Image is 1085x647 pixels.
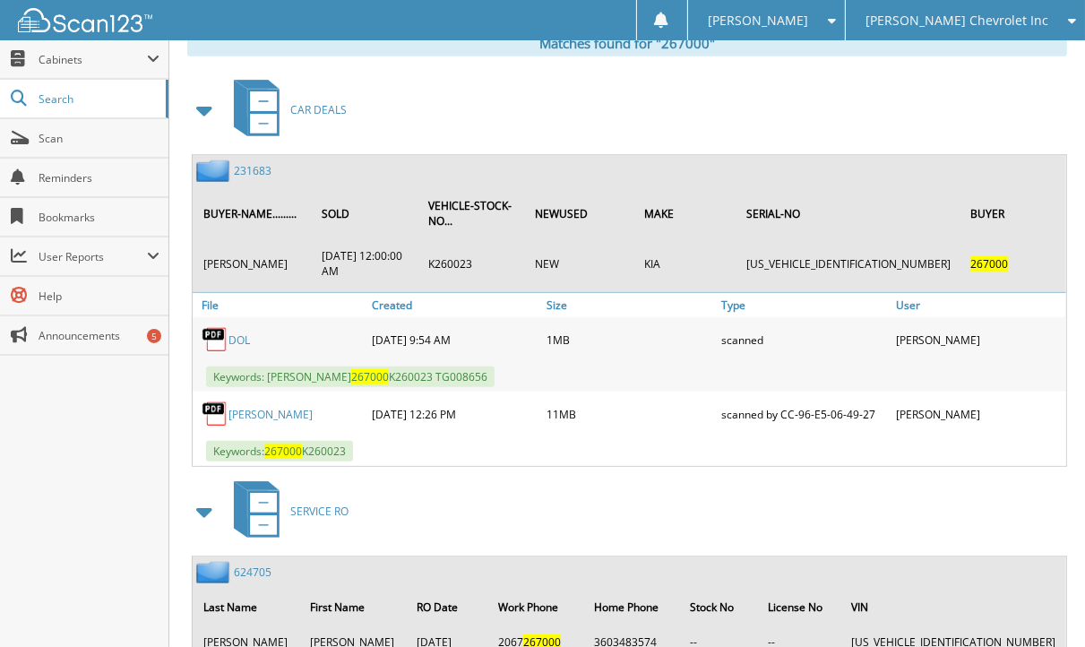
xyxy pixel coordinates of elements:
[367,322,542,358] div: [DATE] 9:54 AM
[351,369,389,384] span: 267000
[842,589,1064,625] th: VIN
[865,15,1048,26] span: [PERSON_NAME] Chevrolet Inc
[737,241,960,286] td: [US_VEHICLE_IDENTIFICATION_NUMBER]
[708,15,808,26] span: [PERSON_NAME]
[196,561,234,583] img: folder2.png
[264,444,302,459] span: 267000
[39,249,147,264] span: User Reports
[635,241,736,286] td: KIA
[202,326,228,353] img: PDF.png
[526,187,633,239] th: NEWUSED
[419,187,524,239] th: VEHICLE-STOCK-NO...
[367,293,542,317] a: Created
[408,589,488,625] th: RO Date
[202,401,228,427] img: PDF.png
[194,241,311,286] td: [PERSON_NAME]
[995,561,1085,647] iframe: Chat Widget
[187,30,1067,56] div: Matches found for "267000"
[193,293,367,317] a: File
[489,589,583,625] th: Work Phone
[717,322,891,358] div: scanned
[147,329,161,343] div: 5
[313,241,418,286] td: [DATE] 12:00:00 AM
[194,187,311,239] th: BUYER-NAME.........
[39,170,159,185] span: Reminders
[39,131,159,146] span: Scan
[228,407,313,422] a: [PERSON_NAME]
[585,589,679,625] th: Home Phone
[206,367,495,387] span: Keywords: [PERSON_NAME] K260023 TG008656
[39,289,159,304] span: Help
[39,91,157,107] span: Search
[635,187,736,239] th: MAKE
[234,565,271,580] a: 624705
[194,589,299,625] th: Last Name
[542,322,717,358] div: 1MB
[681,589,757,625] th: Stock No
[419,241,524,286] td: K260023
[290,504,349,519] span: SERVICE RO
[759,589,840,625] th: License No
[737,187,960,239] th: SERIAL-NO
[196,160,234,182] img: folder2.png
[970,256,1008,272] span: 267000
[18,8,152,32] img: scan123-logo-white.svg
[39,210,159,225] span: Bookmarks
[234,163,271,178] a: 231683
[223,74,347,145] a: CAR DEALS
[39,328,159,343] span: Announcements
[891,322,1066,358] div: [PERSON_NAME]
[367,396,542,432] div: [DATE] 12:26 PM
[313,187,418,239] th: SOLD
[542,293,717,317] a: Size
[206,441,353,462] span: Keywords: K260023
[301,589,406,625] th: First Name
[290,102,347,117] span: CAR DEALS
[39,52,147,67] span: Cabinets
[891,396,1066,432] div: [PERSON_NAME]
[891,293,1066,317] a: User
[542,396,717,432] div: 11MB
[228,332,250,348] a: DOL
[526,241,633,286] td: NEW
[717,396,891,432] div: scanned by CC-96-E5-06-49-27
[223,476,349,547] a: SERVICE RO
[717,293,891,317] a: Type
[961,187,1064,239] th: BUYER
